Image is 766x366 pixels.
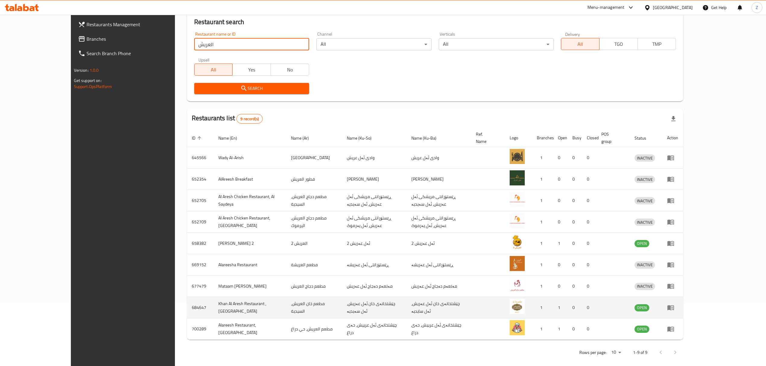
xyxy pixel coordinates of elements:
[187,147,214,169] td: 645566
[532,211,553,233] td: 1
[667,175,678,183] div: Menu
[407,276,471,297] td: مەتعەم دەجاج ئەل عەریش
[187,276,214,297] td: 677479
[87,21,194,28] span: Restaurants Management
[553,129,568,147] th: Open
[532,169,553,190] td: 1
[635,176,655,183] span: INACTIVE
[635,304,649,311] div: OPEN
[568,254,582,276] td: 0
[635,155,655,162] span: INACTIVE
[237,116,262,122] span: 9 record(s)
[476,131,498,145] span: Ref. Name
[635,261,655,268] span: INACTIVE
[236,114,263,124] div: Total records count
[342,190,407,211] td: ڕێستۆرانتی مریشکی ئەل عەریش، ئەل سەیدیە
[582,211,597,233] td: 0
[568,276,582,297] td: 0
[510,277,525,292] img: Mataam Dijaj Al Areesh
[214,276,286,297] td: Mataam [PERSON_NAME]
[194,17,676,27] h2: Restaurant search
[667,325,678,333] div: Menu
[568,147,582,169] td: 0
[667,282,678,290] div: Menu
[653,4,693,11] div: [GEOGRAPHIC_DATA]
[187,254,214,276] td: 669152
[214,211,286,233] td: Al Aresh Chicken Restaurant, [GEOGRAPHIC_DATA]
[510,170,525,185] img: AlAreesh Breakfast
[286,276,342,297] td: مطعم دجاج العريش
[342,318,407,340] td: چێشتخانەی ئەل عرییش، حەی دراغ
[553,276,568,297] td: 0
[635,240,649,247] span: OPEN
[532,297,553,318] td: 1
[194,38,309,50] input: Search for restaurant name or ID..
[510,256,525,271] img: Alareesha Restaurant
[601,131,623,145] span: POS group
[187,318,214,340] td: 700289
[87,35,194,43] span: Branches
[187,190,214,211] td: 652705
[286,254,342,276] td: مطعم العريشة
[582,129,597,147] th: Closed
[316,38,431,50] div: All
[286,297,342,318] td: مطعم خان العريش، السيدية
[640,40,674,49] span: TMP
[407,297,471,318] td: چێشتخانەی خان ئەل عەریش، ئەل سایدیە
[510,192,525,207] img: Al Aresh Chicken Restaurant, Al Saydeya
[602,40,635,49] span: TGO
[510,299,525,314] img: Khan Al Aresh Restaurant , Alsaydya
[667,197,678,204] div: Menu
[271,64,309,76] button: No
[561,38,600,50] button: All
[532,276,553,297] td: 1
[273,65,307,74] span: No
[553,169,568,190] td: 0
[407,318,471,340] td: چێشتخانەی ئەل عرییش، حەی دراغ
[411,134,444,142] span: Name (Ku-Ba)
[194,83,309,94] button: Search
[635,304,649,311] span: OPEN
[667,261,678,268] div: Menu
[609,348,623,357] div: Rows per page:
[235,65,268,74] span: Yes
[553,190,568,211] td: 0
[568,297,582,318] td: 0
[286,211,342,233] td: مطعم دجاج العريش, اليرموك
[342,169,407,190] td: [PERSON_NAME]
[505,129,532,147] th: Logo
[214,297,286,318] td: Khan Al Aresh Restaurant , [GEOGRAPHIC_DATA]
[187,233,214,254] td: 658382
[633,349,647,356] p: 1-9 of 9
[286,318,342,340] td: مطعم العريش، حي دراغ
[407,233,471,254] td: ئەل عەریش 2
[532,254,553,276] td: 1
[553,211,568,233] td: 0
[342,233,407,254] td: ئەل عەریش 2
[582,147,597,169] td: 0
[286,233,342,254] td: العريش 2
[214,254,286,276] td: Alareesha Restaurant
[582,318,597,340] td: 0
[532,233,553,254] td: 1
[587,4,625,11] div: Menu-management
[635,261,655,269] div: INACTIVE
[582,254,597,276] td: 0
[73,32,199,46] a: Branches
[407,254,471,276] td: ڕێستۆرانتی ئەل عەریشە
[568,318,582,340] td: 0
[407,169,471,190] td: [PERSON_NAME]
[510,320,525,335] img: Alareesh Restaurant, Hai Draagh
[87,50,194,57] span: Search Branch Phone
[532,129,553,147] th: Branches
[291,134,317,142] span: Name (Ar)
[342,276,407,297] td: مەتعەم دەجاج ئەل عەریش
[214,233,286,254] td: [PERSON_NAME] 2
[532,147,553,169] td: 1
[187,129,683,340] table: enhanced table
[635,326,649,333] span: OPEN
[582,297,597,318] td: 0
